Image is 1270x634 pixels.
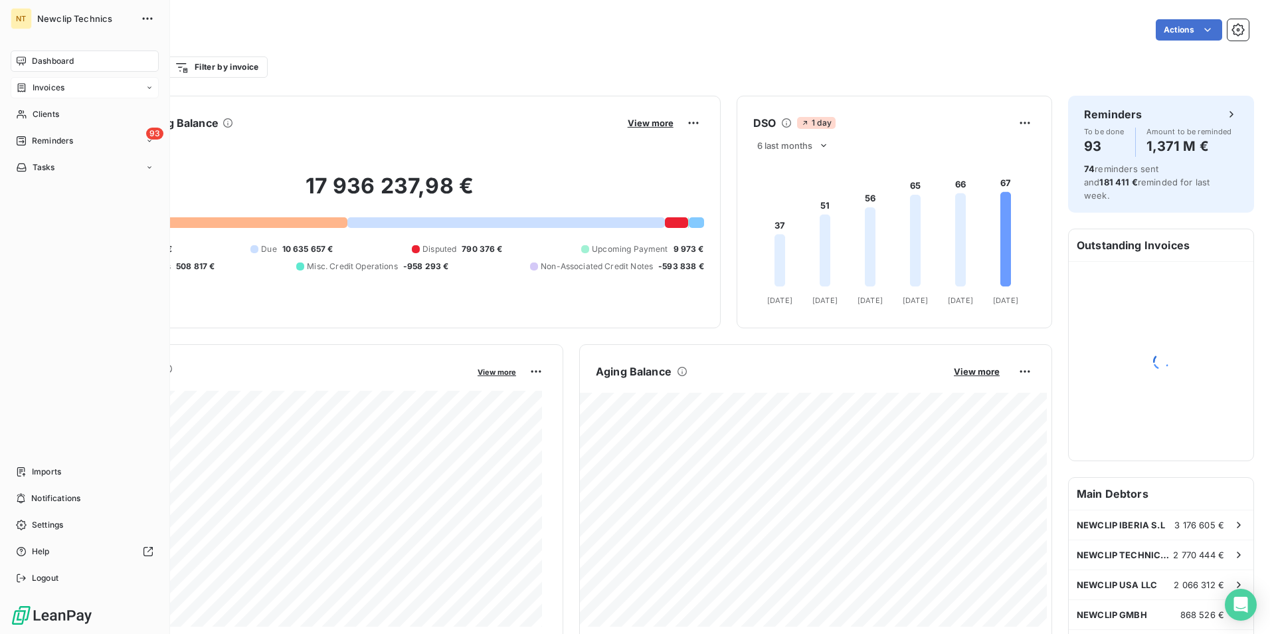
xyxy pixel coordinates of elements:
h4: 93 [1084,136,1125,157]
span: Disputed [422,243,456,255]
span: Reminders [32,135,73,147]
span: Clients [33,108,59,120]
h6: Main Debtors [1069,478,1253,510]
span: -593 838 € [658,261,704,272]
span: Logout [32,572,58,584]
button: Filter by invoice [166,56,267,78]
span: To be done [1084,128,1125,136]
span: Due [261,243,276,255]
span: View more [954,366,1000,377]
span: Misc. Credit Operations [307,261,397,272]
h6: Reminders [1084,106,1142,122]
span: View more [628,118,674,128]
span: Help [32,546,50,558]
h6: DSO [753,115,776,131]
tspan: [DATE] [903,296,928,305]
span: reminders sent and reminded for last week. [1084,163,1210,201]
div: Open Intercom Messenger [1225,589,1257,621]
span: 2 066 312 € [1174,580,1224,590]
div: NT [11,8,32,29]
span: Amount to be reminded [1146,128,1232,136]
span: NEWCLIP IBERIA S.L [1077,520,1165,530]
span: Imports [32,466,61,478]
h6: Aging Balance [596,364,672,379]
img: Logo LeanPay [11,605,93,626]
span: 93 [146,128,163,140]
a: Clients [11,104,159,125]
button: Actions [1156,19,1222,41]
span: 10 635 657 € [282,243,333,255]
button: View more [624,117,678,129]
span: NEWCLIP GMBH [1077,609,1147,620]
button: View more [950,366,1004,377]
span: Upcoming Payment [592,243,668,255]
span: 2 770 444 € [1173,550,1224,560]
tspan: [DATE] [767,296,792,305]
span: 74 [1084,163,1095,174]
h4: 1,371 M € [1146,136,1232,157]
button: View more [474,366,520,377]
tspan: [DATE] [812,296,838,305]
tspan: [DATE] [948,296,973,305]
a: Settings [11,514,159,536]
span: Non-Associated Credit Notes [541,261,653,272]
a: Invoices [11,77,159,98]
h6: Outstanding Invoices [1069,229,1253,261]
span: NEWCLIP TECHNICS AUSTRALIA PTY [1077,550,1173,560]
span: 3 176 605 € [1174,520,1224,530]
span: 790 376 € [462,243,502,255]
span: 6 last months [757,140,813,151]
span: 9 973 € [674,243,704,255]
span: 508 817 € [176,261,215,272]
a: Help [11,541,159,562]
a: 93Reminders [11,130,159,152]
tspan: [DATE] [993,296,1018,305]
a: Imports [11,461,159,482]
a: Dashboard [11,51,159,72]
span: NEWCLIP USA LLC [1077,580,1157,590]
span: Tasks [33,161,55,173]
span: Notifications [31,492,80,504]
h2: 17 936 237,98 € [75,173,704,213]
span: 868 526 € [1180,609,1224,620]
a: Tasks [11,157,159,178]
span: Invoices [33,82,64,94]
span: 1 day [797,117,836,129]
span: View more [478,368,516,377]
span: Settings [32,519,63,531]
span: Dashboard [32,55,74,67]
span: -958 293 € [403,261,449,272]
span: Monthly Revenue [75,377,468,391]
span: 181 411 € [1099,177,1137,187]
tspan: [DATE] [858,296,883,305]
span: Newclip Technics [37,13,133,24]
